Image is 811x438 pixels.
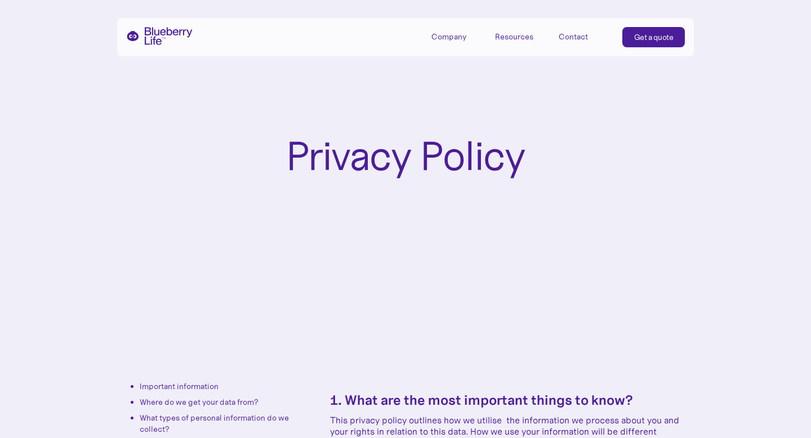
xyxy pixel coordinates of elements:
[559,32,588,42] div: Contact
[431,32,466,42] div: Company
[431,27,482,46] div: Company
[622,27,685,47] a: Get a quote
[140,381,219,391] a: Important information
[559,27,609,46] a: Contact
[140,413,289,434] a: What types of personal information do we collect?
[495,27,546,46] div: Resources
[126,27,193,45] a: home
[140,397,259,407] a: Where do we get your data from?
[634,32,674,43] div: Get a quote
[286,135,525,178] h1: Privacy Policy
[330,392,633,409] strong: 1. What are the most important things to know?
[495,32,533,42] div: Resources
